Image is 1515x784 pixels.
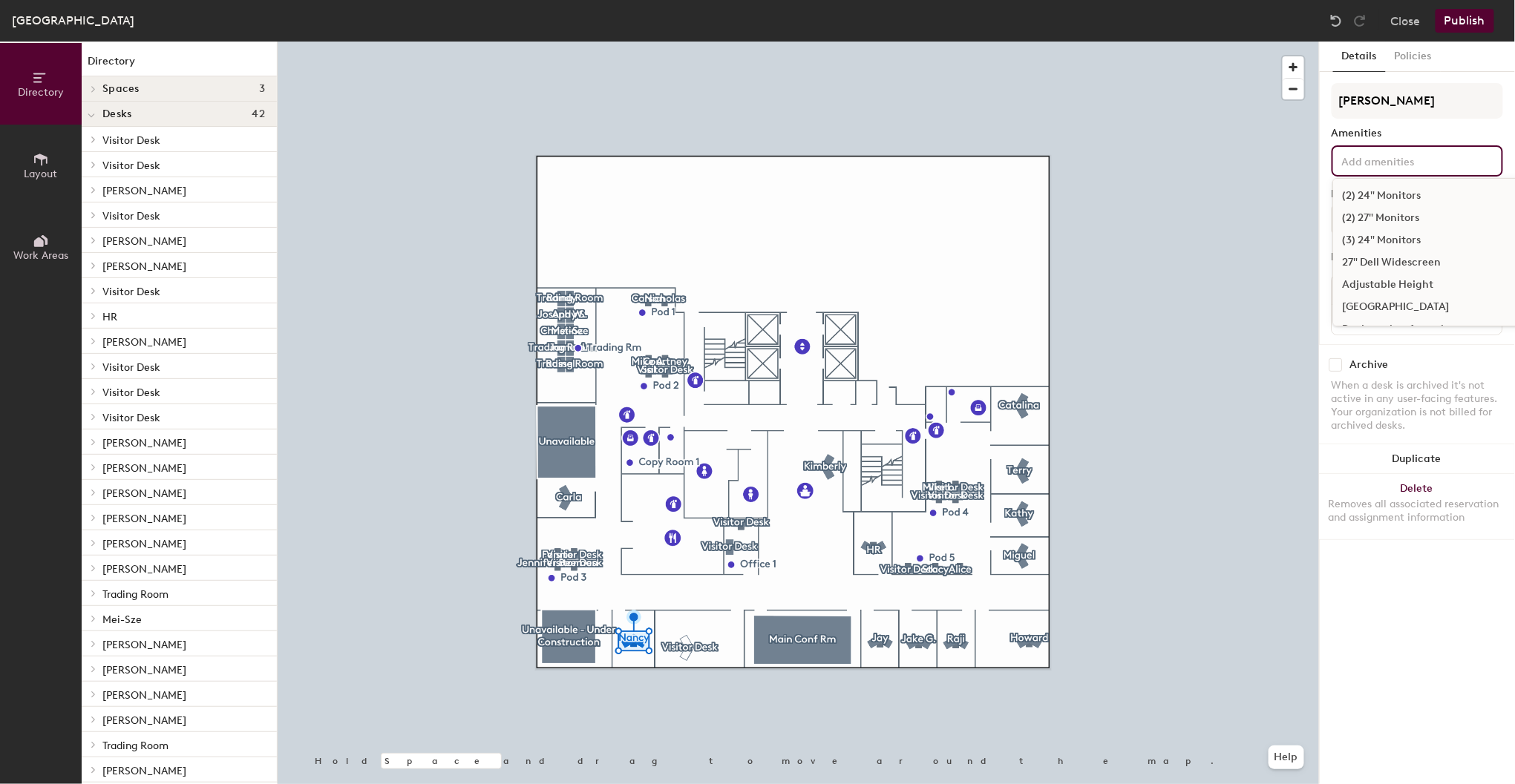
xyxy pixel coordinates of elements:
[12,11,134,30] div: [GEOGRAPHIC_DATA]
[102,159,160,172] span: Visitor Desk
[259,83,265,95] span: 3
[102,639,186,651] span: [PERSON_NAME]
[102,689,186,702] span: [PERSON_NAME]
[82,53,277,76] h1: Directory
[102,714,186,727] span: [PERSON_NAME]
[102,286,160,298] span: Visitor Desk
[102,134,160,147] span: Visitor Desk
[24,168,58,180] span: Layout
[1350,359,1389,371] div: Archive
[1352,13,1367,28] img: Redo
[102,235,186,248] span: [PERSON_NAME]
[1332,251,1360,263] div: Desks
[102,563,186,576] span: [PERSON_NAME]
[1391,9,1421,33] button: Close
[1329,13,1344,28] img: Undo
[102,83,140,95] span: Spaces
[102,386,160,399] span: Visitor Desk
[252,108,265,120] span: 42
[18,86,64,99] span: Directory
[102,185,186,197] span: [PERSON_NAME]
[1339,151,1473,169] input: Add amenities
[102,513,186,525] span: [PERSON_NAME]
[1332,206,1503,233] button: Assigned
[102,613,142,626] span: Mei-Sze
[102,765,186,777] span: [PERSON_NAME]
[102,108,131,120] span: Desks
[102,437,186,449] span: [PERSON_NAME]
[102,462,186,475] span: [PERSON_NAME]
[1332,128,1503,139] div: Amenities
[102,336,186,349] span: [PERSON_NAME]
[102,412,160,424] span: Visitor Desk
[102,588,168,601] span: Trading Room
[1333,42,1386,72] button: Details
[102,739,168,752] span: Trading Room
[1332,379,1503,432] div: When a desk is archived it's not active in any user-facing features. Your organization is not bil...
[1332,188,1503,200] div: Desk Type
[1269,745,1304,769] button: Help
[102,487,186,500] span: [PERSON_NAME]
[1386,42,1441,72] button: Policies
[1320,444,1515,474] button: Duplicate
[102,664,186,676] span: [PERSON_NAME]
[1320,474,1515,539] button: DeleteRemoves all associated reservation and assignment information
[102,538,186,550] span: [PERSON_NAME]
[102,311,117,323] span: HR
[102,361,160,374] span: Visitor Desk
[13,249,68,262] span: Work Areas
[102,260,186,273] span: [PERSON_NAME]
[102,210,160,223] span: Visitor Desk
[1329,498,1506,524] div: Removes all associated reservation and assignment information
[1436,9,1494,33] button: Publish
